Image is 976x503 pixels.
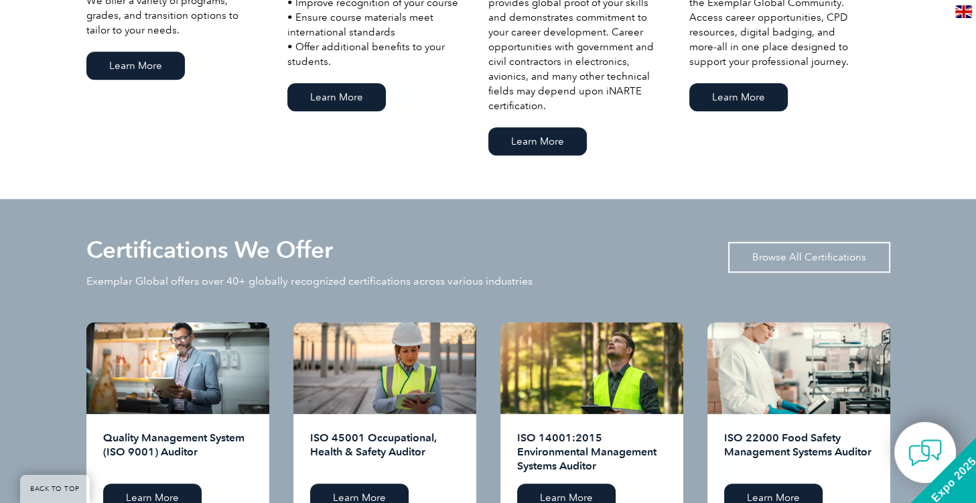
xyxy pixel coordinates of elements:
a: Browse All Certifications [728,242,890,273]
a: Learn More [488,127,587,155]
h2: ISO 14001:2015 Environmental Management Systems Auditor [517,431,667,474]
h2: ISO 22000 Food Safety Management Systems Auditor [724,431,874,474]
img: en [955,5,972,18]
h2: Quality Management System (ISO 9001) Auditor [103,431,253,474]
h2: Certifications We Offer [86,239,333,261]
p: Exemplar Global offers over 40+ globally recognized certifications across various industries [86,274,533,289]
a: BACK TO TOP [20,475,90,503]
img: contact-chat.png [908,436,942,470]
a: Learn More [689,83,788,111]
h2: ISO 45001 Occupational, Health & Safety Auditor [310,431,460,474]
a: Learn More [86,52,185,80]
a: Learn More [287,83,386,111]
